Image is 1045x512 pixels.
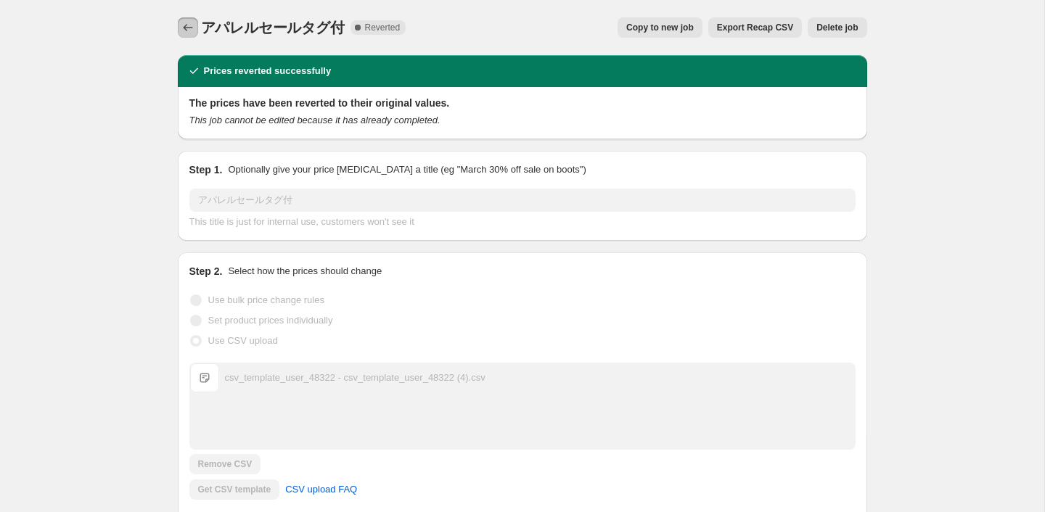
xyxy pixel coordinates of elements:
span: This title is just for internal use, customers won't see it [189,216,414,227]
span: Use CSV upload [208,335,278,346]
h2: Step 1. [189,162,223,177]
button: Copy to new job [618,17,702,38]
span: Reverted [365,22,401,33]
p: Select how the prices should change [228,264,382,278]
button: Price change jobs [178,17,198,38]
a: CSV upload FAQ [276,478,366,501]
span: Delete job [816,22,858,33]
h2: The prices have been reverted to their original values. [189,96,856,110]
h2: Step 2. [189,264,223,278]
span: Copy to new job [626,22,694,33]
input: 30% off holiday sale [189,189,856,212]
span: Set product prices individually [208,315,333,326]
span: アパレルセールタグ付 [201,20,345,36]
i: This job cannot be edited because it has already completed. [189,115,440,125]
div: csv_template_user_48322 - csv_template_user_48322 (4).csv [225,371,485,385]
h2: Prices reverted successfully [204,64,332,78]
span: Export Recap CSV [717,22,793,33]
p: Optionally give your price [MEDICAL_DATA] a title (eg "March 30% off sale on boots") [228,162,586,177]
span: CSV upload FAQ [285,482,357,497]
span: Use bulk price change rules [208,294,324,305]
button: Export Recap CSV [708,17,802,38]
button: Delete job [808,17,866,38]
